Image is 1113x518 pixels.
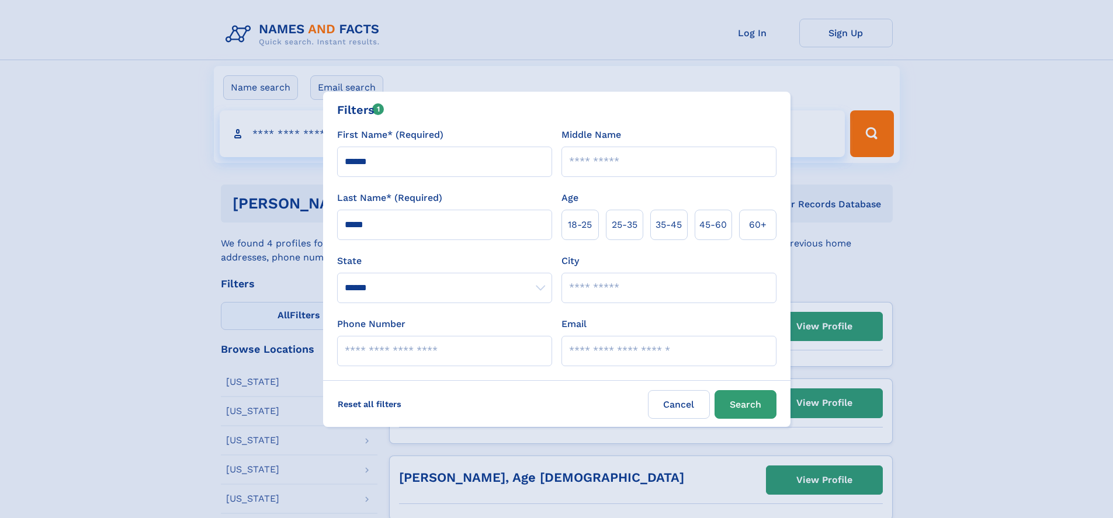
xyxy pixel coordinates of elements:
span: 60+ [749,218,767,232]
div: Filters [337,101,384,119]
label: First Name* (Required) [337,128,443,142]
label: City [561,254,579,268]
label: Phone Number [337,317,405,331]
span: 45‑60 [699,218,727,232]
label: Reset all filters [330,390,409,418]
label: Age [561,191,578,205]
span: 25‑35 [612,218,637,232]
label: State [337,254,552,268]
span: 18‑25 [568,218,592,232]
button: Search [715,390,776,419]
label: Email [561,317,587,331]
span: 35‑45 [656,218,682,232]
label: Cancel [648,390,710,419]
label: Middle Name [561,128,621,142]
label: Last Name* (Required) [337,191,442,205]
